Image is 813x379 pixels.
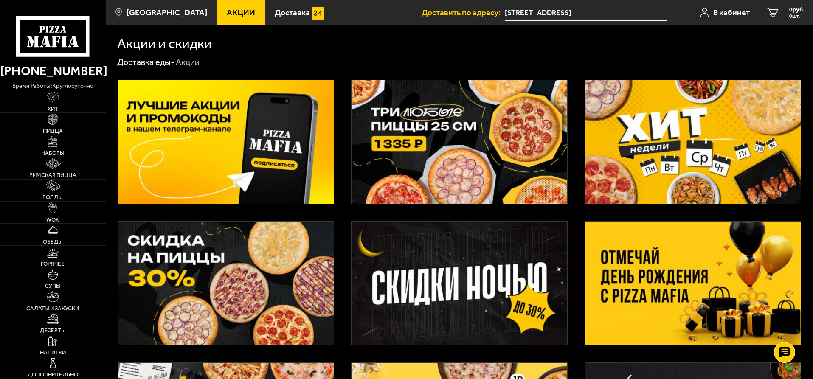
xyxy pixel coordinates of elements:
[312,7,324,20] img: 15daf4d41897b9f0e9f617042186c801.svg
[28,372,78,377] span: Дополнительно
[789,14,805,19] span: 0 шт.
[40,350,66,355] span: Напитки
[26,306,79,311] span: Салаты и закуски
[41,150,65,156] span: Наборы
[176,57,200,68] div: Акции
[117,57,174,67] a: Доставка еды-
[42,194,63,200] span: Роллы
[45,283,61,289] span: Супы
[127,8,207,17] span: [GEOGRAPHIC_DATA]
[43,128,63,134] span: Пицца
[422,8,505,17] span: Доставить по адресу:
[275,8,310,17] span: Доставка
[46,217,59,222] span: WOK
[789,7,805,13] span: 0 руб.
[505,5,667,21] input: Ваш адрес доставки
[227,8,255,17] span: Акции
[43,239,63,244] span: Обеды
[41,261,65,267] span: Горячее
[713,8,750,17] span: В кабинет
[48,106,58,112] span: Хит
[117,37,212,51] h1: Акции и скидки
[29,172,76,178] span: Римская пицца
[40,328,66,333] span: Десерты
